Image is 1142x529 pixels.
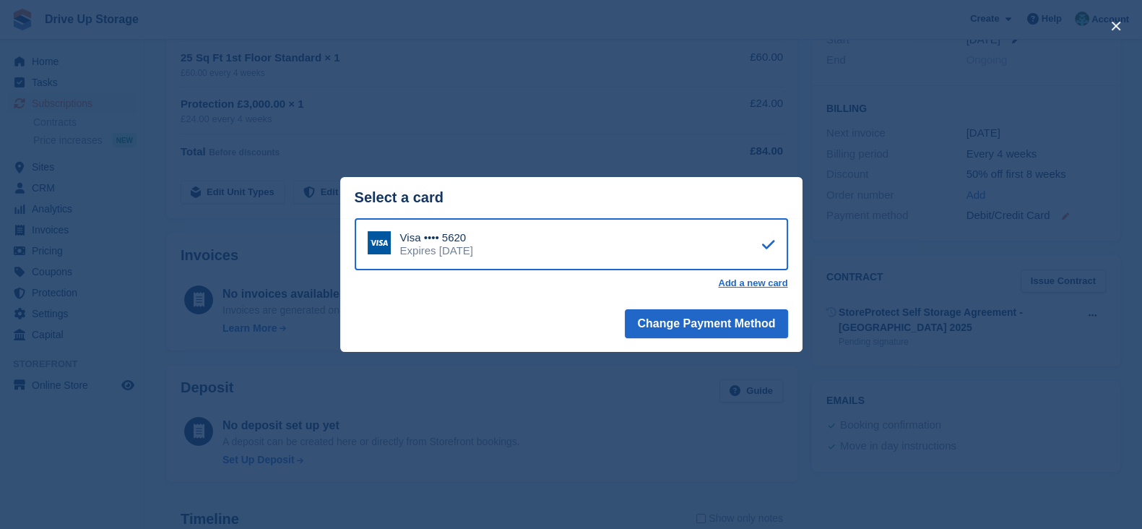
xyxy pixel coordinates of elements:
button: close [1104,14,1128,38]
div: Select a card [355,189,788,206]
a: Add a new card [718,278,787,289]
button: Change Payment Method [625,309,787,338]
div: Visa •••• 5620 [400,231,473,244]
img: Visa Logo [368,231,391,254]
div: Expires [DATE] [400,244,473,257]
